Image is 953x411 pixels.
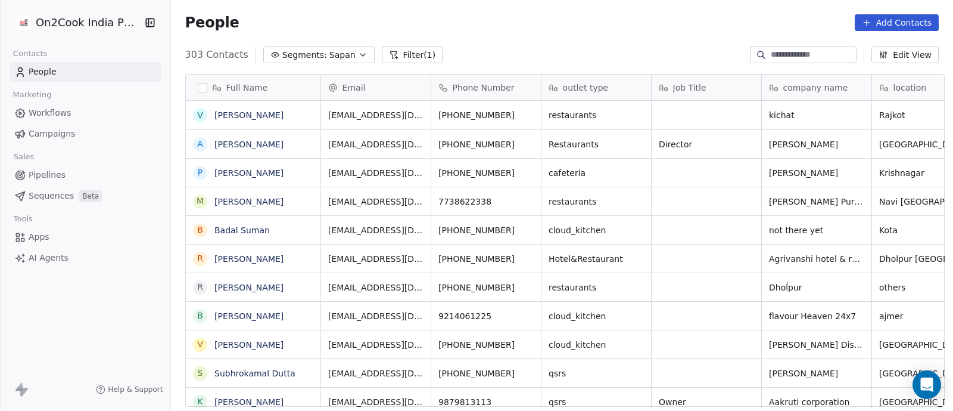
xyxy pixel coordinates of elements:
[8,45,52,63] span: Contacts
[563,82,609,94] span: outlet type
[29,107,71,119] span: Workflows
[549,396,644,408] span: qsrs
[8,148,39,166] span: Sales
[214,397,284,407] a: [PERSON_NAME]
[29,252,68,264] span: AI Agents
[328,167,423,179] span: [EMAIL_ADDRESS][DOMAIN_NAME]
[197,395,203,408] div: K
[328,138,423,150] span: [EMAIL_ADDRESS][DOMAIN_NAME]
[438,109,534,121] span: [PHONE_NUMBER]
[197,109,203,122] div: V
[186,75,320,100] div: Full Name
[328,339,423,351] span: [EMAIL_ADDRESS][DOMAIN_NAME]
[186,101,321,407] div: grid
[214,168,284,178] a: [PERSON_NAME]
[893,82,927,94] span: location
[659,396,754,408] span: Owner
[10,227,161,247] a: Apps
[342,82,366,94] span: Email
[769,224,864,236] span: not there yet
[855,14,939,31] button: Add Contacts
[769,339,864,351] span: [PERSON_NAME] Disposable and farsan mart
[769,396,864,408] span: Aakruti corporation
[328,367,423,379] span: [EMAIL_ADDRESS][DOMAIN_NAME]
[438,224,534,236] span: [PHONE_NUMBER]
[29,190,74,202] span: Sequences
[438,310,534,322] span: 9214061225
[197,195,204,208] div: M
[14,13,135,33] button: On2Cook India Pvt. Ltd.
[438,339,534,351] span: [PHONE_NUMBER]
[549,282,644,293] span: restaurants
[197,310,203,322] div: B
[214,283,284,292] a: [PERSON_NAME]
[769,138,864,150] span: [PERSON_NAME]
[769,196,864,208] span: [PERSON_NAME] Pure Veg
[549,138,644,150] span: Restaurants
[328,196,423,208] span: [EMAIL_ADDRESS][DOMAIN_NAME]
[226,82,268,94] span: Full Name
[29,169,66,181] span: Pipelines
[96,385,163,394] a: Help & Support
[8,86,57,104] span: Marketing
[197,138,203,150] div: A
[197,281,203,293] div: R
[282,49,327,61] span: Segments:
[912,370,941,399] div: Open Intercom Messenger
[197,166,202,179] div: P
[214,225,270,235] a: Badal Suman
[769,109,864,121] span: kichat
[438,253,534,265] span: [PHONE_NUMBER]
[328,109,423,121] span: [EMAIL_ADDRESS][DOMAIN_NAME]
[328,396,423,408] span: [EMAIL_ADDRESS][DOMAIN_NAME]
[10,248,161,268] a: AI Agents
[382,47,443,63] button: Filter(1)
[214,340,284,350] a: [PERSON_NAME]
[549,196,644,208] span: restaurants
[214,254,284,264] a: [PERSON_NAME]
[328,253,423,265] span: [EMAIL_ADDRESS][DOMAIN_NAME]
[29,231,49,243] span: Apps
[10,165,161,185] a: Pipelines
[549,167,644,179] span: cafeteria
[762,75,871,100] div: company name
[197,224,203,236] div: B
[329,49,356,61] span: Sapan
[214,369,295,378] a: Subhrokamal Dutta
[438,138,534,150] span: [PHONE_NUMBER]
[541,75,651,100] div: outlet type
[769,253,864,265] span: Agrivanshi hotel & restaurant
[438,282,534,293] span: [PHONE_NUMBER]
[214,110,284,120] a: [PERSON_NAME]
[8,210,38,228] span: Tools
[549,253,644,265] span: Hotel&Restaurant
[549,367,644,379] span: qsrs
[29,128,75,140] span: Campaigns
[453,82,515,94] span: Phone Number
[10,186,161,206] a: SequencesBeta
[769,282,864,293] span: Dhoĺpur
[328,310,423,322] span: [EMAIL_ADDRESS][DOMAIN_NAME]
[438,196,534,208] span: 7738622338
[328,282,423,293] span: [EMAIL_ADDRESS][DOMAIN_NAME]
[10,124,161,144] a: Campaigns
[659,138,754,150] span: Director
[214,311,284,321] a: [PERSON_NAME]
[769,367,864,379] span: [PERSON_NAME]
[871,47,939,63] button: Edit View
[29,66,57,78] span: People
[185,48,248,62] span: 303 Contacts
[36,15,140,30] span: On2Cook India Pvt. Ltd.
[769,167,864,179] span: [PERSON_NAME]
[185,14,239,32] span: People
[197,367,203,379] div: S
[549,310,644,322] span: cloud_kitchen
[431,75,541,100] div: Phone Number
[10,62,161,82] a: People
[438,396,534,408] span: 9879813113
[10,103,161,123] a: Workflows
[197,252,203,265] div: R
[769,310,864,322] span: flavour Heaven 24x7
[328,224,423,236] span: [EMAIL_ADDRESS][DOMAIN_NAME]
[197,338,203,351] div: V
